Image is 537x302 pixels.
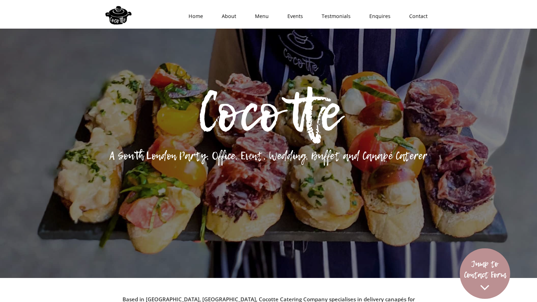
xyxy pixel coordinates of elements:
a: Enquires [358,6,398,27]
a: Home [177,6,210,27]
a: Events [276,6,310,27]
a: Contact [398,6,435,27]
a: Menu [243,6,276,27]
a: Testmonials [310,6,358,27]
a: About [210,6,243,27]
